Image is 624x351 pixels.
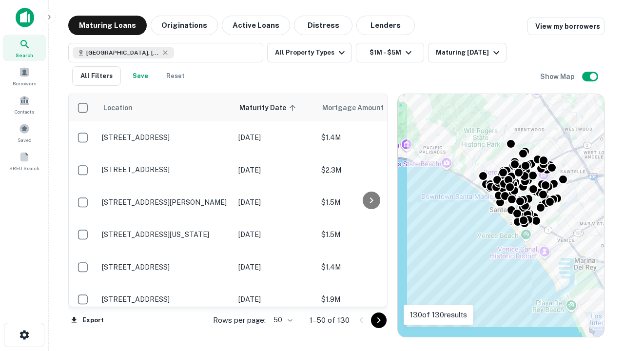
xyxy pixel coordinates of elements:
span: SREO Search [9,164,39,172]
button: All Filters [72,66,121,86]
span: Search [16,51,33,59]
p: $1.4M [321,132,419,143]
p: [DATE] [238,229,312,240]
button: All Property Types [267,43,352,62]
button: Distress [294,16,352,35]
p: [STREET_ADDRESS] [102,295,229,304]
span: Mortgage Amount [322,102,396,114]
p: $1.5M [321,229,419,240]
div: 0 0 [398,94,604,337]
a: Contacts [3,91,46,117]
p: [STREET_ADDRESS] [102,165,229,174]
h6: Show Map [540,71,576,82]
p: Rows per page: [213,314,266,326]
iframe: Chat Widget [575,273,624,320]
button: $1M - $5M [356,43,424,62]
th: Location [97,94,234,121]
a: Saved [3,119,46,146]
div: Maturing [DATE] [436,47,502,58]
p: [DATE] [238,165,312,175]
span: Maturity Date [239,102,299,114]
p: [DATE] [238,294,312,305]
img: capitalize-icon.png [16,8,34,27]
a: SREO Search [3,148,46,174]
button: Originations [151,16,218,35]
p: [STREET_ADDRESS][PERSON_NAME] [102,198,229,207]
span: Contacts [15,108,34,116]
button: Save your search to get updates of matches that match your search criteria. [125,66,156,86]
p: 1–50 of 130 [310,314,350,326]
p: [DATE] [238,132,312,143]
button: Maturing Loans [68,16,147,35]
div: 50 [270,313,294,327]
p: [STREET_ADDRESS][US_STATE] [102,230,229,239]
a: Borrowers [3,63,46,89]
button: Active Loans [222,16,290,35]
button: Go to next page [371,312,387,328]
p: [STREET_ADDRESS] [102,133,229,142]
p: $1.4M [321,262,419,273]
p: $1.9M [321,294,419,305]
span: [GEOGRAPHIC_DATA], [GEOGRAPHIC_DATA], [GEOGRAPHIC_DATA] [86,48,159,57]
th: Maturity Date [234,94,316,121]
p: [STREET_ADDRESS] [102,263,229,272]
p: $2.3M [321,165,419,175]
th: Mortgage Amount [316,94,424,121]
p: 130 of 130 results [410,309,467,321]
button: Lenders [356,16,415,35]
span: Location [103,102,133,114]
span: Saved [18,136,32,144]
span: Borrowers [13,79,36,87]
p: $1.5M [321,197,419,208]
p: [DATE] [238,262,312,273]
a: View my borrowers [527,18,604,35]
button: Export [68,313,106,328]
button: Maturing [DATE] [428,43,507,62]
p: [DATE] [238,197,312,208]
button: [GEOGRAPHIC_DATA], [GEOGRAPHIC_DATA], [GEOGRAPHIC_DATA] [68,43,263,62]
button: Reset [160,66,191,86]
a: Search [3,35,46,61]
